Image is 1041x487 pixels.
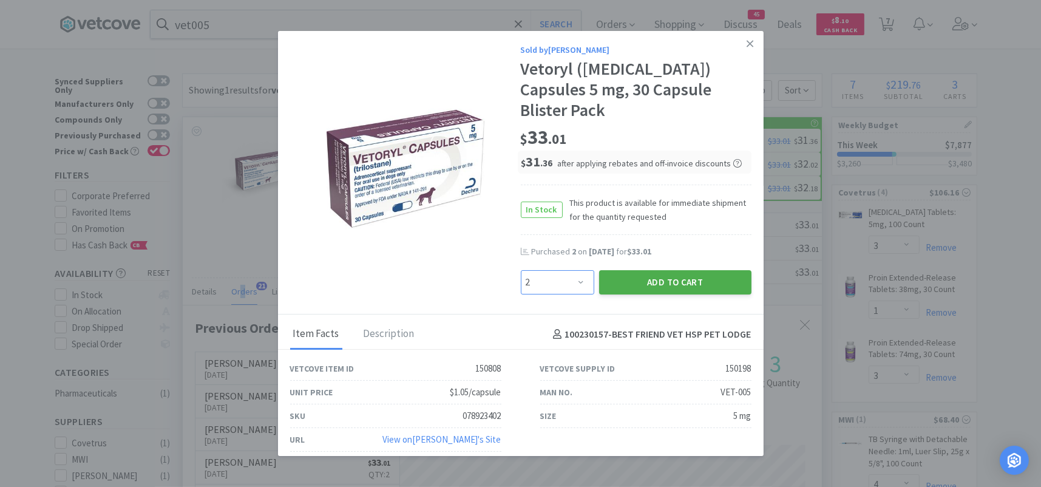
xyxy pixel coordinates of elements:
span: . 01 [549,131,567,148]
div: Man No. [540,386,573,399]
div: Sold by [PERSON_NAME] [521,43,751,56]
div: SKU [290,409,306,423]
div: 5 mg [734,409,751,423]
span: 2 [572,246,577,257]
span: 31 [521,153,553,170]
span: [DATE] [589,246,615,257]
div: Unit Price [290,386,333,399]
button: Add to Cart [599,270,751,295]
div: Vetcove Supply ID [540,362,615,375]
a: View on[PERSON_NAME]'s Site [383,434,501,445]
span: . 36 [541,157,553,169]
div: Purchased on for [532,246,751,258]
img: d72349068f5742a19bd0c6a0825c5598_150198.jpeg [327,90,484,248]
div: Vetcove Item ID [290,362,354,375]
div: Description [361,319,418,350]
div: URL [290,433,305,446]
h4: 100230157 - BEST FRIEND VET HSP PET LODGE [548,327,751,342]
div: VET-005 [721,385,751,400]
span: This product is available for immediate shipment for the quantity requested [563,196,751,223]
div: $1.05/capsule [450,385,501,400]
span: In Stock [521,202,562,217]
div: 150198 [726,361,751,376]
div: 078923402 [463,409,501,423]
div: Open Intercom Messenger [1000,446,1029,475]
span: after applying rebates and off-invoice discounts [558,158,742,169]
div: Size [540,409,557,423]
div: Item Facts [290,319,342,350]
span: $ [521,131,528,148]
div: Vetoryl ([MEDICAL_DATA]) Capsules 5 mg, 30 Capsule Blister Pack [521,59,751,120]
span: $33.01 [628,246,652,257]
span: $ [521,157,526,169]
div: 150808 [476,361,501,376]
span: 33 [521,125,567,149]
